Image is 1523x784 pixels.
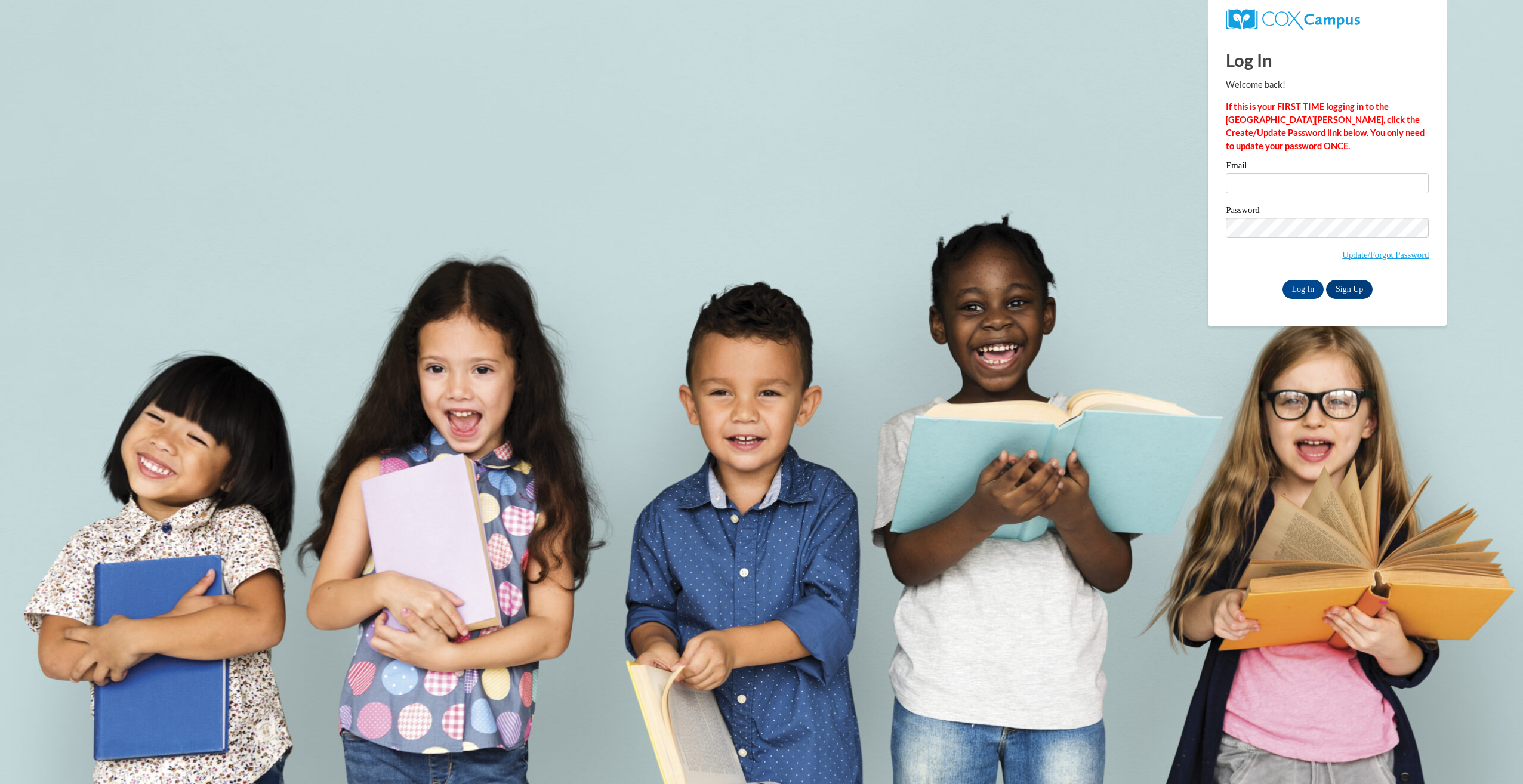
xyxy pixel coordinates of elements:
[1226,101,1425,151] strong: If this is your FIRST TIME logging in to the [GEOGRAPHIC_DATA][PERSON_NAME], click the Create/Upd...
[1282,280,1324,299] input: Log In
[1226,161,1429,173] label: Email
[1226,206,1429,218] label: Password
[1342,250,1429,260] a: Update/Forgot Password
[1226,9,1359,30] img: COX Campus
[1326,280,1373,299] a: Sign Up
[1226,78,1429,91] p: Welcome back!
[1226,9,1429,30] a: COX Campus
[1226,48,1429,72] h1: Log In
